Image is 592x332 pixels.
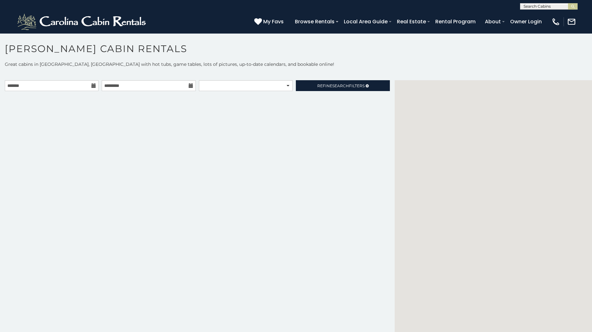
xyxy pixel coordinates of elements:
a: Browse Rentals [292,16,338,27]
a: About [482,16,504,27]
span: My Favs [263,18,284,26]
a: Real Estate [394,16,429,27]
img: White-1-2.png [16,12,149,31]
a: Rental Program [432,16,479,27]
img: mail-regular-white.png [567,17,576,26]
a: RefineSearchFilters [296,80,390,91]
a: Owner Login [507,16,545,27]
a: My Favs [254,18,285,26]
a: Local Area Guide [341,16,391,27]
span: Search [332,83,349,88]
span: Refine Filters [317,83,365,88]
img: phone-regular-white.png [551,17,560,26]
